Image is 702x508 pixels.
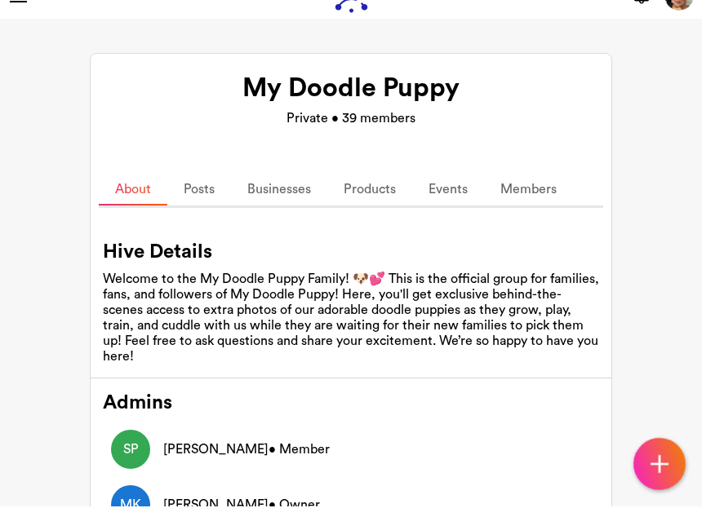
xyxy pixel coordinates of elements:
[167,175,231,207] a: Posts
[99,175,167,207] a: About
[484,175,573,207] a: Members
[163,441,330,461] p: Skye Parker
[103,272,599,366] div: Welcome to the My Doodle Puppy Family! 🐶💕 This is the official group for families, fans, and foll...
[287,110,415,130] p: Private • 39 members
[269,444,330,457] span: • Member
[412,175,484,207] a: Events
[231,175,327,207] a: Businesses
[327,175,412,207] a: Products
[103,242,599,266] h2: Hive Details
[123,441,139,461] p: SP
[646,452,673,479] img: icon-plus.svg
[103,393,599,417] h2: Admins
[242,74,460,105] h1: My Doodle Puppy
[103,423,599,479] a: SP[PERSON_NAME]• Member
